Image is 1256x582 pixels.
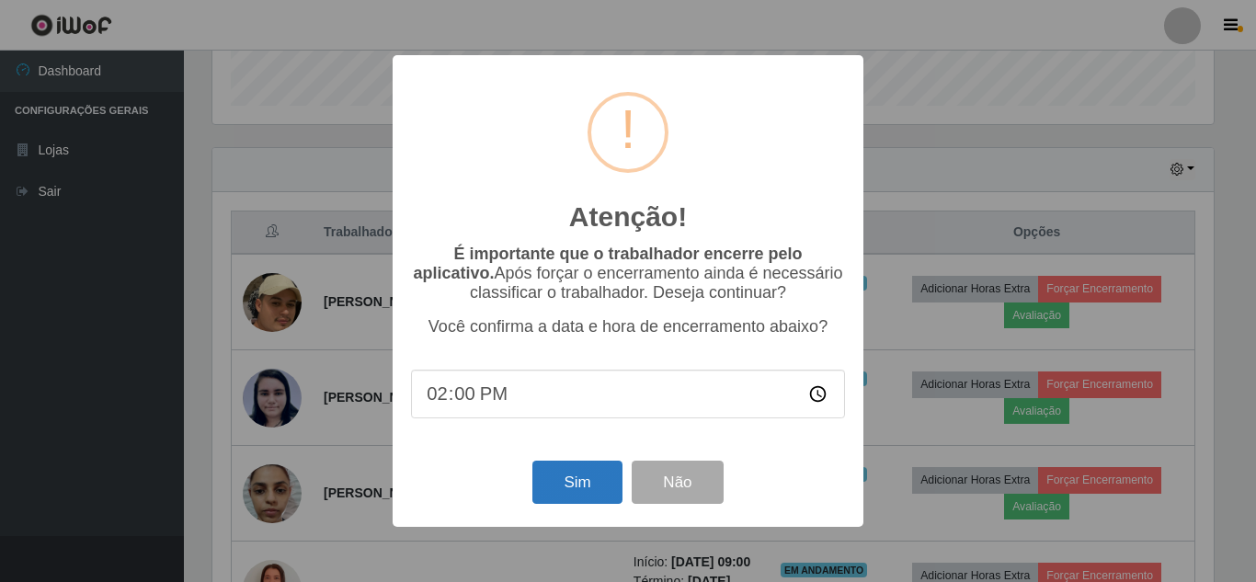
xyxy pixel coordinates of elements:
[413,245,802,282] b: É importante que o trabalhador encerre pelo aplicativo.
[569,200,687,234] h2: Atenção!
[532,461,622,504] button: Sim
[632,461,723,504] button: Não
[411,245,845,302] p: Após forçar o encerramento ainda é necessário classificar o trabalhador. Deseja continuar?
[411,317,845,337] p: Você confirma a data e hora de encerramento abaixo?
